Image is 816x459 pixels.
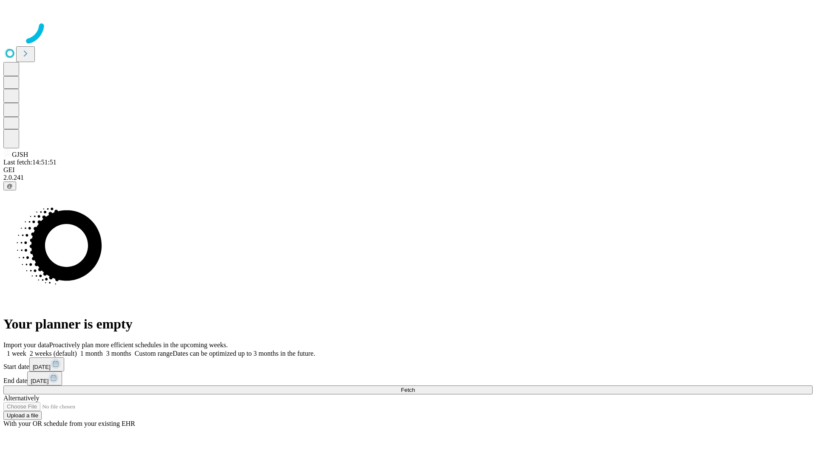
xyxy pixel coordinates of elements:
[3,420,135,427] span: With your OR schedule from your existing EHR
[49,341,228,348] span: Proactively plan more efficient schedules in the upcoming weeks.
[135,350,173,357] span: Custom range
[3,316,813,332] h1: Your planner is empty
[33,364,51,370] span: [DATE]
[3,411,42,420] button: Upload a file
[3,341,49,348] span: Import your data
[173,350,315,357] span: Dates can be optimized up to 3 months in the future.
[27,371,62,385] button: [DATE]
[3,174,813,181] div: 2.0.241
[3,394,39,402] span: Alternatively
[106,350,131,357] span: 3 months
[3,357,813,371] div: Start date
[7,183,13,189] span: @
[29,357,64,371] button: [DATE]
[30,350,77,357] span: 2 weeks (default)
[12,151,28,158] span: GJSH
[401,387,415,393] span: Fetch
[7,350,26,357] span: 1 week
[3,181,16,190] button: @
[3,159,57,166] span: Last fetch: 14:51:51
[80,350,103,357] span: 1 month
[3,166,813,174] div: GEI
[3,385,813,394] button: Fetch
[31,378,48,384] span: [DATE]
[3,371,813,385] div: End date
